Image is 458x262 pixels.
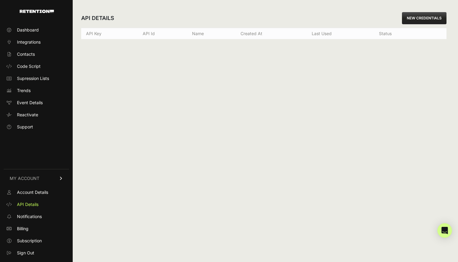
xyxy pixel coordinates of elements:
div: Open Intercom Messenger [437,223,452,238]
span: Code Script [17,63,41,69]
a: Billing [4,224,69,234]
a: Trends [4,86,69,95]
span: API Details [17,201,38,207]
a: Sign Out [4,248,69,258]
span: MY ACCOUNT [10,175,39,181]
a: MY ACCOUNT [4,169,69,187]
a: Contacts [4,49,69,59]
h2: API DETAILS [81,14,114,22]
span: Event Details [17,100,43,106]
a: Supression Lists [4,74,69,83]
a: Reactivate [4,110,69,120]
a: NEW CREDENTIALS [402,12,446,24]
span: Subscription [17,238,42,244]
a: Integrations [4,37,69,47]
a: API Details [4,200,69,209]
span: Integrations [17,39,41,45]
span: Support [17,124,33,130]
span: Notifications [17,214,42,220]
a: Code Script [4,61,69,71]
span: Billing [17,226,28,232]
th: API Key [81,28,138,39]
span: Dashboard [17,27,39,33]
span: Contacts [17,51,35,57]
a: Subscription [4,236,69,246]
th: Created at [236,28,307,39]
a: Support [4,122,69,132]
span: Supression Lists [17,75,49,81]
th: Last used [307,28,374,39]
span: Sign Out [17,250,34,256]
th: Status [374,28,425,39]
th: Name [187,28,236,39]
th: API Id [138,28,187,39]
span: Reactivate [17,112,38,118]
img: Retention.com [20,10,54,13]
a: Account Details [4,187,69,197]
a: Dashboard [4,25,69,35]
span: Trends [17,88,31,94]
span: Account Details [17,189,48,195]
a: Notifications [4,212,69,221]
a: Event Details [4,98,69,108]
